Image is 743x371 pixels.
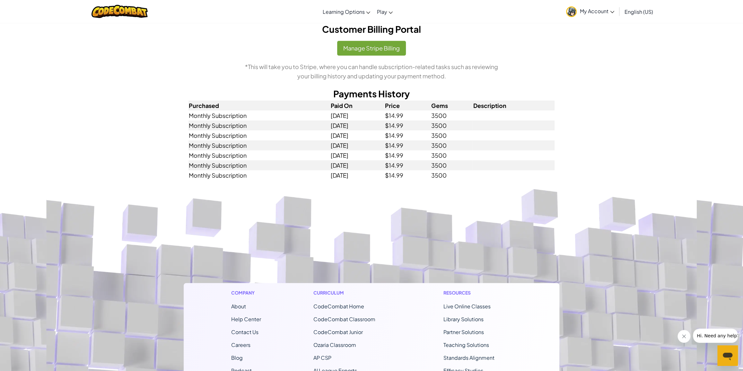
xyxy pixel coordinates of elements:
[313,289,391,296] h1: Curriculum
[322,8,364,15] span: Learning Options
[231,341,250,348] a: Careers
[625,8,653,15] span: English (US)
[188,170,330,180] td: Monthly Subscription
[377,8,387,15] span: Play
[443,341,489,348] a: Teaching Solutions
[566,6,577,17] img: avatar
[330,160,385,170] td: [DATE]
[431,130,473,140] td: 3500
[443,316,484,322] a: Library Solutions
[717,345,738,366] iframe: Button to launch messaging window
[431,170,473,180] td: 3500
[677,330,690,343] iframe: Close message
[330,140,385,150] td: [DATE]
[385,150,431,160] td: $14.99
[231,303,246,310] a: About
[319,3,373,20] a: Learning Options
[330,120,385,130] td: [DATE]
[563,1,617,22] a: My Account
[92,5,148,18] img: CodeCombat logo
[473,101,555,110] th: Description
[693,329,738,343] iframe: Message from company
[188,101,330,110] th: Purchased
[385,110,431,120] td: $14.99
[385,160,431,170] td: $14.99
[231,289,261,296] h1: Company
[231,329,258,335] span: Contact Us
[188,160,330,170] td: Monthly Subscription
[443,303,491,310] a: Live Online Classes
[4,4,46,10] span: Hi. Need any help?
[385,120,431,130] td: $14.99
[330,110,385,120] td: [DATE]
[385,101,431,110] th: Price
[443,329,484,335] a: Partner Solutions
[431,160,473,170] td: 3500
[431,120,473,130] td: 3500
[313,341,356,348] a: Ozaria Classroom
[231,316,261,322] a: Help Center
[330,170,385,180] td: [DATE]
[313,303,364,310] span: CodeCombat Home
[188,62,555,81] p: *This will take you to Stripe, where you can handle subscription-related tasks such as reviewing ...
[231,354,243,361] a: Blog
[431,150,473,160] td: 3500
[431,110,473,120] td: 3500
[330,101,385,110] th: Paid On
[188,110,330,120] td: Monthly Subscription
[373,3,396,20] a: Play
[188,130,330,140] td: Monthly Subscription
[188,22,555,36] h2: Customer Billing Portal
[313,329,363,335] a: CodeCombat Junior
[621,3,656,20] a: English (US)
[443,354,494,361] a: Standards Alignment
[330,150,385,160] td: [DATE]
[188,140,330,150] td: Monthly Subscription
[330,130,385,140] td: [DATE]
[385,130,431,140] td: $14.99
[188,120,330,130] td: Monthly Subscription
[337,41,406,56] button: Manage Stripe Billing
[431,140,473,150] td: 3500
[580,8,614,14] span: My Account
[431,101,473,110] th: Gems
[385,140,431,150] td: $14.99
[443,289,512,296] h1: Resources
[385,170,431,180] td: $14.99
[188,150,330,160] td: Monthly Subscription
[313,354,331,361] a: AP CSP
[188,87,555,101] h2: Payments History
[313,316,375,322] a: CodeCombat Classroom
